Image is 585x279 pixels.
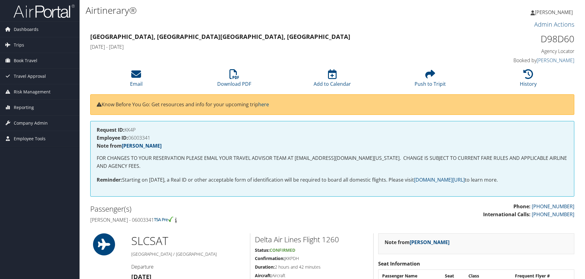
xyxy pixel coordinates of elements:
[90,32,350,41] strong: [GEOGRAPHIC_DATA], [GEOGRAPHIC_DATA] [GEOGRAPHIC_DATA], [GEOGRAPHIC_DATA]
[131,251,245,257] h5: [GEOGRAPHIC_DATA] / [GEOGRAPHIC_DATA]
[86,4,415,17] h1: Airtinerary®
[97,154,568,170] p: FOR CHANGES TO YOUR RESERVATION PLEASE EMAIL YOUR TRAVEL ADVISOR TEAM AT [EMAIL_ADDRESS][DOMAIN_N...
[314,73,351,87] a: Add to Calendar
[14,53,37,68] span: Book Travel
[97,176,568,184] p: Starting on [DATE], a Real ID or other acceptable form of identification will be required to boar...
[378,260,420,267] strong: Seat Information
[531,3,579,21] a: [PERSON_NAME]
[131,233,245,249] h1: SLC SAT
[14,100,34,115] span: Reporting
[14,37,24,53] span: Trips
[97,126,125,133] strong: Request ID:
[258,101,269,108] a: here
[255,247,270,253] strong: Status:
[130,73,143,87] a: Email
[535,9,573,16] span: [PERSON_NAME]
[14,115,48,131] span: Company Admin
[460,32,574,45] h1: D98D60
[513,203,531,210] strong: Phone:
[415,73,446,87] a: Push to Tripit
[410,239,449,246] a: [PERSON_NAME]
[255,264,275,270] strong: Duration:
[97,142,162,149] strong: Note from
[255,273,369,279] h5: Aircraft
[131,263,245,270] h4: Departure
[532,211,574,218] a: [PHONE_NUMBER]
[217,73,251,87] a: Download PDF
[414,176,465,183] a: [DOMAIN_NAME][URL]
[13,4,75,18] img: airportal-logo.png
[537,57,574,64] a: [PERSON_NAME]
[270,247,295,253] span: Confirmed
[14,84,50,100] span: Risk Management
[97,176,122,183] strong: Reminder:
[97,101,568,109] p: Know Before You Go: Get resources and info for your upcoming trip
[534,20,574,28] a: Admin Actions
[255,273,272,278] strong: Aircraft:
[97,135,568,140] h4: 06003341
[255,234,369,245] h2: Delta Air Lines Flight 1260
[385,239,449,246] strong: Note from
[532,203,574,210] a: [PHONE_NUMBER]
[460,57,574,64] h4: Booked by
[255,255,285,261] strong: Confirmation:
[154,217,174,222] img: tsa-precheck.png
[255,255,369,262] h5: JKKPDH
[122,142,162,149] a: [PERSON_NAME]
[90,204,328,214] h2: Passenger(s)
[14,131,46,146] span: Employee Tools
[97,134,128,141] strong: Employee ID:
[90,217,328,223] h4: [PERSON_NAME] - 06003341
[97,127,568,132] h4: KK4P
[483,211,531,218] strong: International Calls:
[14,69,46,84] span: Travel Approval
[460,48,574,55] h4: Agency Locator
[255,264,369,270] h5: 2 hours and 42 minutes
[14,22,39,37] span: Dashboards
[90,43,451,50] h4: [DATE] - [DATE]
[520,73,537,87] a: History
